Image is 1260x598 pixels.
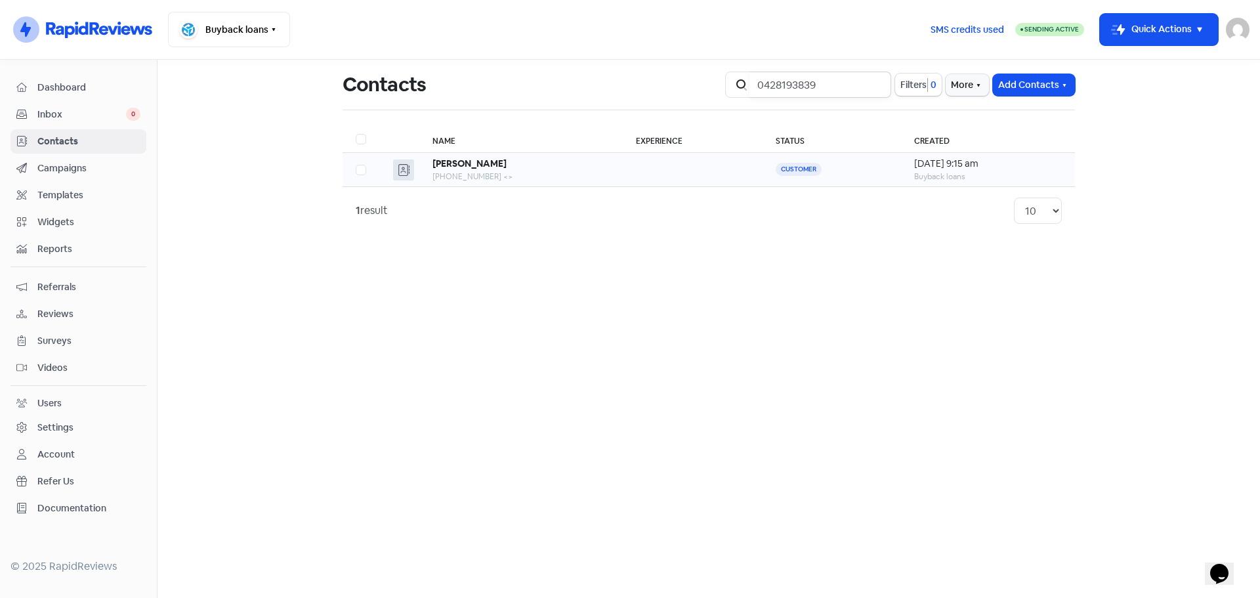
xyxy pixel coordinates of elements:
b: [PERSON_NAME] [432,158,507,169]
a: Templates [10,183,146,207]
button: Buyback loans [168,12,290,47]
th: Created [901,126,1075,153]
div: © 2025 RapidReviews [10,559,146,574]
a: Surveys [10,329,146,353]
button: More [946,74,989,96]
span: Surveys [37,334,140,348]
div: Settings [37,421,73,435]
div: result [356,203,388,219]
button: Add Contacts [993,74,1075,96]
div: Users [37,396,62,410]
a: Reports [10,237,146,261]
span: Sending Active [1024,25,1079,33]
a: Campaigns [10,156,146,181]
a: Referrals [10,275,146,299]
span: Contacts [37,135,140,148]
h1: Contacts [343,64,426,106]
a: Sending Active [1015,22,1084,37]
strong: 1 [356,203,360,217]
span: Customer [776,163,822,176]
th: Status [763,126,901,153]
th: Experience [623,126,763,153]
input: Search [749,72,891,98]
div: [DATE] 9:15 am [914,157,1062,171]
th: Name [419,126,623,153]
span: Widgets [37,215,140,229]
span: Documentation [37,502,140,515]
a: Documentation [10,496,146,521]
a: Videos [10,356,146,380]
span: Reviews [37,307,140,321]
a: Users [10,391,146,416]
span: 0 [126,108,140,121]
span: 0 [928,78,936,92]
a: Reviews [10,302,146,326]
span: Templates [37,188,140,202]
iframe: chat widget [1205,545,1247,585]
a: Settings [10,416,146,440]
img: User [1226,18,1249,41]
div: [PHONE_NUMBER] <> [432,171,610,182]
span: Filters [900,78,927,92]
span: SMS credits used [931,23,1004,37]
span: Videos [37,361,140,375]
a: Account [10,442,146,467]
span: Referrals [37,280,140,294]
a: Inbox 0 [10,102,146,127]
span: Dashboard [37,81,140,95]
span: Reports [37,242,140,256]
a: SMS credits used [919,22,1015,35]
div: Account [37,448,75,461]
span: Inbox [37,108,126,121]
a: Contacts [10,129,146,154]
button: Quick Actions [1100,14,1218,45]
a: Widgets [10,210,146,234]
span: Campaigns [37,161,140,175]
div: Buyback loans [914,171,1062,182]
a: Refer Us [10,469,146,494]
a: Dashboard [10,75,146,100]
button: Filters0 [895,74,942,96]
span: Refer Us [37,475,140,488]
